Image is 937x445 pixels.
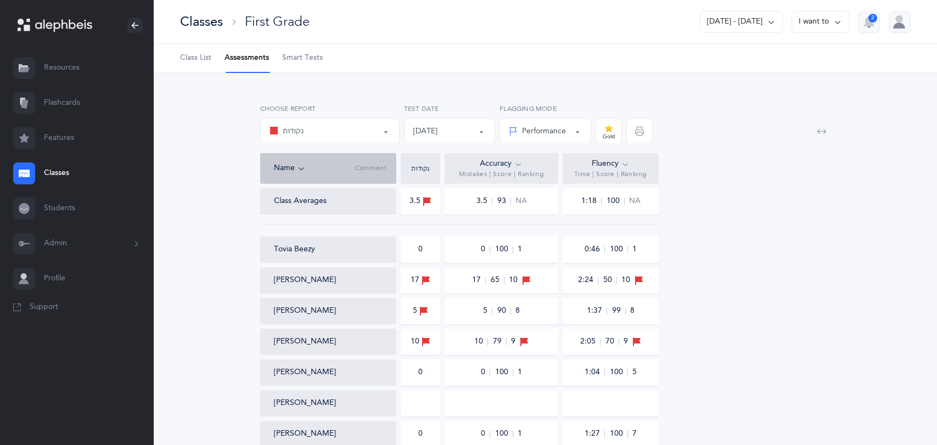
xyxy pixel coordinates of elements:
span: 9 [624,336,628,347]
div: 0 [418,244,423,255]
button: Performance [500,118,591,144]
button: [DATE] - [DATE] [700,11,783,33]
div: 10 [411,336,430,348]
span: 99 [611,307,626,314]
div: נקודות [403,165,437,172]
span: 79 [492,338,507,345]
div: First Grade [245,13,310,31]
span: 1 [518,244,522,255]
span: NA [515,196,527,207]
div: 3.5 [409,195,431,207]
div: 0 [418,367,423,378]
span: 1 [518,367,522,378]
span: 1 [518,429,522,440]
div: [DATE] [413,126,437,137]
div: 2 [868,14,877,22]
span: Support [30,302,58,313]
button: [PERSON_NAME] [274,275,336,286]
span: 93 [497,198,511,205]
span: 5 [632,367,637,378]
span: 5 [482,307,492,314]
div: 17 [411,274,430,286]
div: Fluency [592,158,630,170]
button: I want to [792,11,849,33]
span: 65 [490,277,504,284]
span: Comment [355,164,386,173]
span: 10 [509,275,518,286]
span: 50 [603,277,617,284]
span: 0 [480,369,490,376]
div: Classes [180,13,223,31]
span: 100 [609,369,628,376]
button: Gold [596,118,622,144]
span: 1:18 [581,198,602,205]
label: Test Date [404,104,496,114]
button: 2 [858,11,880,33]
span: 100 [495,246,513,253]
span: 100 [609,430,628,437]
span: Mistakes | Score | Ranking [459,170,544,179]
span: 1:27 [584,430,605,437]
span: 7 [632,429,637,440]
div: Performance [509,126,566,137]
button: 06/11/2025 [404,118,496,144]
span: 100 [609,246,628,253]
span: Time | Score | Ranking [574,170,647,179]
div: 5 [413,305,428,317]
span: 0 [480,430,490,437]
button: [PERSON_NAME] [274,429,336,440]
button: [PERSON_NAME] [274,367,336,378]
span: 0 [480,246,490,253]
span: Class List [180,53,211,64]
span: 8 [630,306,635,317]
button: [PERSON_NAME] [274,336,336,347]
span: 90 [497,307,511,314]
div: 0 [418,429,423,440]
span: Smart Tests [282,53,323,64]
div: נקודות [270,125,304,138]
span: 10 [474,338,488,345]
span: 9 [511,336,515,347]
span: 10 [621,275,630,286]
span: 1 [632,244,637,255]
label: Flagging Mode [500,104,591,114]
div: Class Averages [274,196,327,207]
span: 2:24 [577,277,598,284]
span: 3.5 [476,198,492,205]
button: [PERSON_NAME] [274,398,336,409]
button: נקודות [260,118,400,144]
span: 0:46 [584,246,605,253]
span: 100 [606,198,625,205]
button: [PERSON_NAME] [274,306,336,317]
span: 17 [472,277,486,284]
div: Name [274,162,356,174]
span: 2:05 [580,338,601,345]
span: 1:37 [586,307,607,314]
span: 100 [495,369,513,376]
span: 70 [605,338,619,345]
span: NA [629,196,641,207]
span: 8 [515,306,520,317]
label: Choose report [260,104,400,114]
span: 100 [495,430,513,437]
span: 1:04 [584,369,605,376]
div: Accuracy [480,158,523,170]
div: Gold [603,134,615,139]
button: Tovia Beezy [274,244,315,255]
img: fluency-star.svg [604,124,613,132]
